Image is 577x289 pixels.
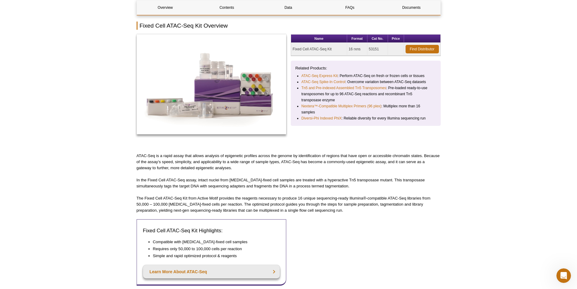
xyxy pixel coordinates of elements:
[137,0,194,15] a: Overview
[367,35,388,43] th: Cat No.
[301,73,338,79] a: ATAC-Seq Express Kit
[301,79,431,85] li: : Overcome variation between ATAC-Seq datasets
[137,195,441,213] p: The Fixed Cell ATAC-Seq Kit from Active Motif provides the reagents necessary to produce 16 uniqu...
[301,115,342,121] a: Diversi-Phi Indexed PhiX
[367,43,388,56] td: 53151
[301,115,431,121] li: : Reliable diversity for every Illumina sequencing run
[383,0,440,15] a: Documents
[406,45,439,53] a: Find Distributor
[137,34,287,134] img: CUT&Tag-IT Assay Kit - Tissue
[301,73,431,79] li: : Perform ATAC-Seq on fresh or frozen cells or tissues
[198,0,255,15] a: Contents
[301,85,386,91] a: Tn5 and Pre-indexed Assembled Tn5 Transposomes
[556,268,571,283] iframe: Intercom live chat
[153,246,274,252] li: Requires only 50,000 to 100,000 cells per reaction
[153,239,274,245] li: Compatible with [MEDICAL_DATA]-fixed cell samples
[295,65,436,71] p: Related Products:
[301,103,431,115] li: : Multiplex more than 16 samples
[291,35,347,43] th: Name
[153,253,274,259] li: Simple and rapid optimized protocol & reagents
[143,265,280,278] a: Learn More About ATAC-Seq
[301,103,381,109] a: Nextera™-Compatible Multiplex Primers (96 plex)
[137,153,441,171] p: ATAC-Seq is a rapid assay that allows analysis of epigenetic profiles across the genome by identi...
[260,0,317,15] a: Data
[301,85,431,103] li: : Pre-loaded ready-to-use transposomes for up to 96 ATAC-Seq reactions and recombinant Tn5 transp...
[321,0,378,15] a: FAQs
[137,22,441,30] h2: Fixed Cell ATAC-Seq Kit Overview
[301,79,345,85] a: ATAC-Seq Spike-In Control
[291,43,347,56] td: Fixed Cell ATAC-Seq Kit
[137,177,441,189] p: In the Fixed Cell ATAC-Seq assay, intact nuclei from [MEDICAL_DATA]-fixed cell samples are treate...
[143,227,280,234] h3: Fixed Cell ATAC-Seq Kit Highlights:
[388,35,404,43] th: Price
[347,35,367,43] th: Format
[347,43,367,56] td: 16 rxns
